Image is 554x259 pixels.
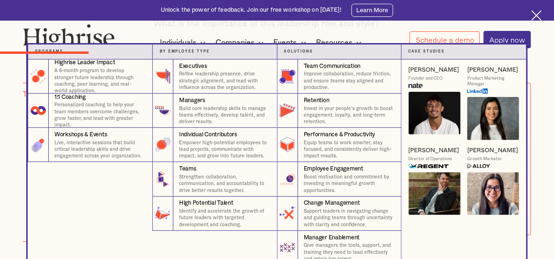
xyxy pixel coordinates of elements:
[54,102,145,128] p: Personalized coaching to help your team members overcome challenges, grow faster, and lead with g...
[152,94,277,128] a: ManagersBuild core leadership skills to manage teams effectively, develop talent, and deliver res...
[179,199,233,207] div: High Potential Talent
[304,174,394,194] p: Boost motivation and commitment by investing in meaningful growth opportunities.
[28,59,152,94] a: Highrise Leader ImpactA 6-month program to develop stronger future leadership through coaching, p...
[409,66,459,74] a: [PERSON_NAME]
[277,197,402,231] a: Change ManagementSupport leaders in navigating change and guiding teams through uncertainty with ...
[352,4,393,17] a: Learn More
[304,208,394,228] p: Support leaders in navigating change and guiding teams through uncertainty with clarity and confi...
[54,67,145,94] p: A 6-month program to develop stronger future leadership through coaching, peer learning, and real...
[152,197,277,231] a: High Potential TalentIdentify and accelerate the growth of future leaders with targeted developme...
[304,140,394,160] p: Equip teams to work smarter, stay focused, and consistently deliver high-impact results.
[179,62,207,70] div: Executives
[304,71,394,91] p: Improve collaboration, reduce friction, and ensure teams stay aligned and productive.
[409,156,452,162] div: Director of Operations
[274,37,309,48] div: Events
[467,147,518,155] a: [PERSON_NAME]
[304,62,361,70] div: Team Communication
[304,131,375,139] div: Performance & Productivity
[284,50,314,53] strong: Solutions
[161,6,341,14] div: Unlock the power of feedback. Join our free workshop on [DATE]!
[179,96,205,104] div: Managers
[179,165,196,173] div: Teams
[28,128,152,162] a: Workshops & EventsLive, interactive sessions that build critical leadership skills and drive enga...
[304,105,394,126] p: Invest in your people’s growth to boost engagement, loyalty, and long-term retention.
[277,128,402,162] a: Performance & ProductivityEquip teams to work smarter, stay focused, and consistently deliver hig...
[409,147,459,155] a: [PERSON_NAME]
[216,37,267,48] div: Companies
[160,37,209,48] div: Individuals
[179,140,270,160] p: Empower high-potential employees to lead projects, communicate with impact, and grow into future ...
[35,50,63,53] strong: Programs
[179,105,270,126] p: Build core leadership skills to manage teams effectively, develop talent, and deliver results.
[304,234,360,242] div: Manager Enablement
[160,50,210,53] strong: By Employee Type
[152,59,277,94] a: ExecutivesRefine leadership presence, drive strategic alignment, and lead with influence across t...
[484,31,531,48] a: Apply now
[277,94,402,128] a: RetentionInvest in your people’s growth to boost engagement, loyalty, and long-term retention.
[304,199,360,207] div: Change Management
[54,140,145,160] p: Live, interactive sessions that build critical leadership skills and drive engagement across your...
[179,131,237,139] div: Individual Contributors
[179,174,270,194] p: Strengthen collaboration, communication, and accountability to drive better results together.
[274,37,297,48] div: Events
[23,24,115,52] img: Highrise logo
[28,94,152,128] a: 1:1 CoachingPersonalized coaching to help your team members overcome challenges, grow faster, and...
[467,66,518,74] a: [PERSON_NAME]
[409,76,443,81] div: Founder and CEO
[54,59,115,67] div: Highrise Leader Impact
[216,37,255,48] div: Companies
[160,37,196,48] div: Individuals
[54,93,86,101] div: 1:1 Coaching
[152,162,277,196] a: TeamsStrengthen collaboration, communication, and accountability to drive better results together.
[467,76,519,87] div: Product Marketing Manager
[467,156,502,162] div: Growth Marketer
[304,96,329,104] div: Retention
[316,37,352,48] div: Resources
[304,165,363,173] div: Employee Engagement
[410,31,480,48] a: Schedule a demo
[409,50,445,53] strong: Case Studies
[54,131,107,139] div: Workshops & Events
[179,208,270,228] p: Identify and accelerate the growth of future leaders with targeted development and coaching.
[532,10,542,21] img: Cross icon
[277,59,402,94] a: Team CommunicationImprove collaboration, reduce friction, and ensure teams stay aligned and produ...
[152,128,277,162] a: Individual ContributorsEmpower high-potential employees to lead projects, communicate with impact...
[277,162,402,196] a: Employee EngagementBoost motivation and commitment by investing in meaningful growth opportunities.
[316,37,365,48] div: Resources
[179,71,270,91] p: Refine leadership presence, drive strategic alignment, and lead with influence across the organiz...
